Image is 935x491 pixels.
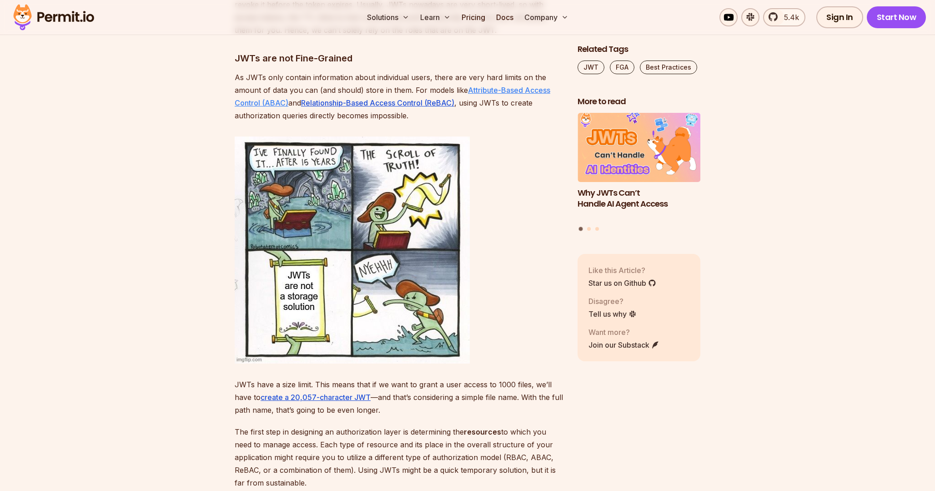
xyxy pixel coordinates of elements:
[417,8,454,26] button: Learn
[578,187,700,210] h3: Why JWTs Can’t Handle AI Agent Access
[816,6,863,28] a: Sign In
[301,98,454,107] a: Relationship-Based Access Control (ReBAC)
[640,61,697,74] a: Best Practices
[578,113,700,232] div: Posts
[235,71,563,122] p: As JWTs only contain information about individual users, there are very hard limits on the amount...
[261,393,371,402] a: create a 20,057-character JWT
[458,8,489,26] a: Pricing
[235,378,563,416] p: JWTs have a size limit. This means that if we want to grant a user access to 1000 files, we’ll ha...
[588,308,637,319] a: Tell us why
[235,51,563,66] h3: JWTs are not Fine-Grained
[578,96,700,107] h2: More to read
[587,227,591,230] button: Go to slide 2
[588,326,659,337] p: Want more?
[867,6,926,28] a: Start Now
[363,8,413,26] button: Solutions
[578,61,604,74] a: JWT
[578,113,700,221] a: Why JWTs Can’t Handle AI Agent AccessWhy JWTs Can’t Handle AI Agent Access
[464,427,501,436] strong: resources
[588,295,637,306] p: Disagree?
[610,61,634,74] a: FGA
[588,264,656,275] p: Like this Article?
[595,227,599,230] button: Go to slide 3
[763,8,805,26] a: 5.4k
[588,277,656,288] a: Star us on Github
[578,113,700,182] img: Why JWTs Can’t Handle AI Agent Access
[579,227,583,231] button: Go to slide 1
[588,339,659,350] a: Join our Substack
[578,113,700,221] li: 1 of 3
[9,2,98,33] img: Permit logo
[235,425,563,489] p: The first step in designing an authorization layer is determining the to which you need to manage...
[578,44,700,55] h2: Related Tags
[493,8,517,26] a: Docs
[779,12,799,23] span: 5.4k
[235,137,470,364] img: jwt_storage.png
[521,8,572,26] button: Company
